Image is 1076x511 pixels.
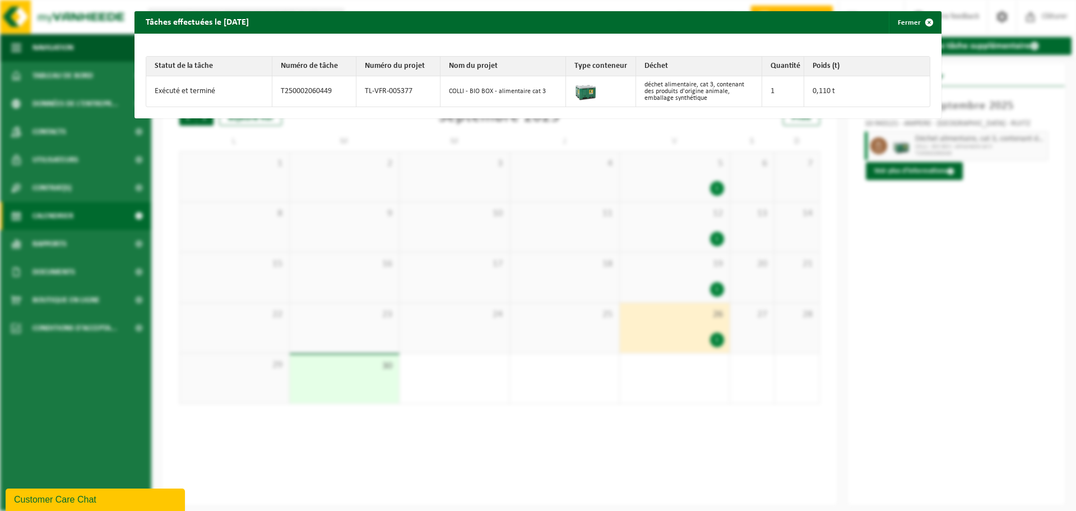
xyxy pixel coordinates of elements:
[356,57,440,76] th: Numéro du projet
[636,57,762,76] th: Déchet
[804,57,930,76] th: Poids (t)
[134,11,260,33] h2: Tâches effectuées le [DATE]
[272,76,356,107] td: T250002060449
[636,76,762,107] td: déchet alimentaire, cat 3, contenant des produits d'origine animale, emballage synthétique
[566,57,636,76] th: Type conteneur
[272,57,356,76] th: Numéro de tâche
[356,76,440,107] td: TL-VFR-005377
[762,57,804,76] th: Quantité
[146,57,272,76] th: Statut de la tâche
[146,76,272,107] td: Exécuté et terminé
[762,76,804,107] td: 1
[804,76,930,107] td: 0,110 t
[574,79,597,102] img: PB-LB-0680-HPE-GN-01
[6,486,187,511] iframe: chat widget
[440,76,567,107] td: COLLI - BIO BOX - alimentaire cat 3
[440,57,567,76] th: Nom du projet
[889,11,940,34] button: Fermer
